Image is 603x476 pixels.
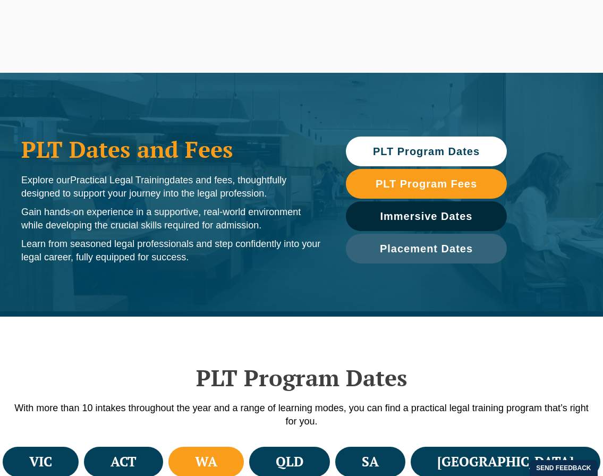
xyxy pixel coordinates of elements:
span: Immersive Dates [380,211,473,222]
h4: QLD [276,453,303,471]
h4: ACT [111,453,137,471]
a: PLT Program Fees [346,169,507,199]
p: Gain hands-on experience in a supportive, real-world environment while developing the crucial ski... [21,206,325,232]
h2: PLT Program Dates [11,364,592,391]
span: PLT Program Dates [373,146,480,157]
span: PLT Program Fees [376,178,477,189]
p: With more than 10 intakes throughout the year and a range of learning modes, you can find a pract... [11,402,592,428]
h4: VIC [29,453,52,471]
h4: SA [362,453,379,471]
a: Immersive Dates [346,201,507,231]
a: PLT Program Dates [346,137,507,166]
a: Placement Dates [346,234,507,263]
span: Placement Dates [380,243,473,254]
h4: [GEOGRAPHIC_DATA] [437,453,574,471]
p: Learn from seasoned legal professionals and step confidently into your legal career, fully equipp... [21,237,325,264]
span: Practical Legal Training [70,175,169,185]
h4: WA [195,453,217,471]
h1: PLT Dates and Fees [21,136,325,163]
p: Explore our dates and fees, thoughtfully designed to support your journey into the legal profession. [21,174,325,200]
